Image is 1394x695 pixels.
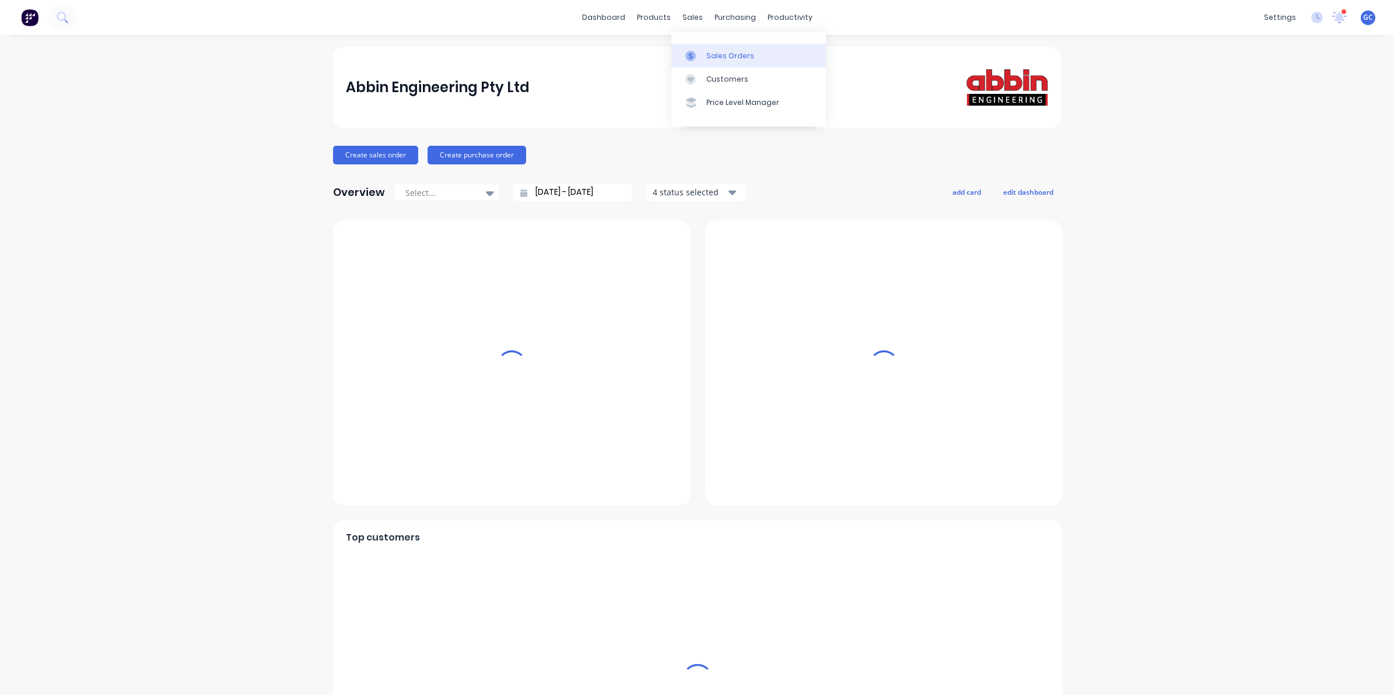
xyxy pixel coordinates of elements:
[333,181,385,204] div: Overview
[966,69,1048,106] img: Abbin Engineering Pty Ltd
[21,9,38,26] img: Factory
[653,186,726,198] div: 4 status selected
[333,146,418,164] button: Create sales order
[677,9,709,26] div: sales
[671,44,826,67] a: Sales Orders
[671,68,826,91] a: Customers
[706,51,754,61] div: Sales Orders
[631,9,677,26] div: products
[576,9,631,26] a: dashboard
[709,9,762,26] div: purchasing
[671,91,826,114] a: Price Level Manager
[428,146,526,164] button: Create purchase order
[706,97,779,108] div: Price Level Manager
[706,74,748,85] div: Customers
[646,184,745,201] button: 4 status selected
[1258,9,1302,26] div: settings
[945,184,989,199] button: add card
[996,184,1061,199] button: edit dashboard
[1363,12,1373,23] span: GC
[762,9,818,26] div: productivity
[346,531,420,545] span: Top customers
[346,76,530,99] div: Abbin Engineering Pty Ltd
